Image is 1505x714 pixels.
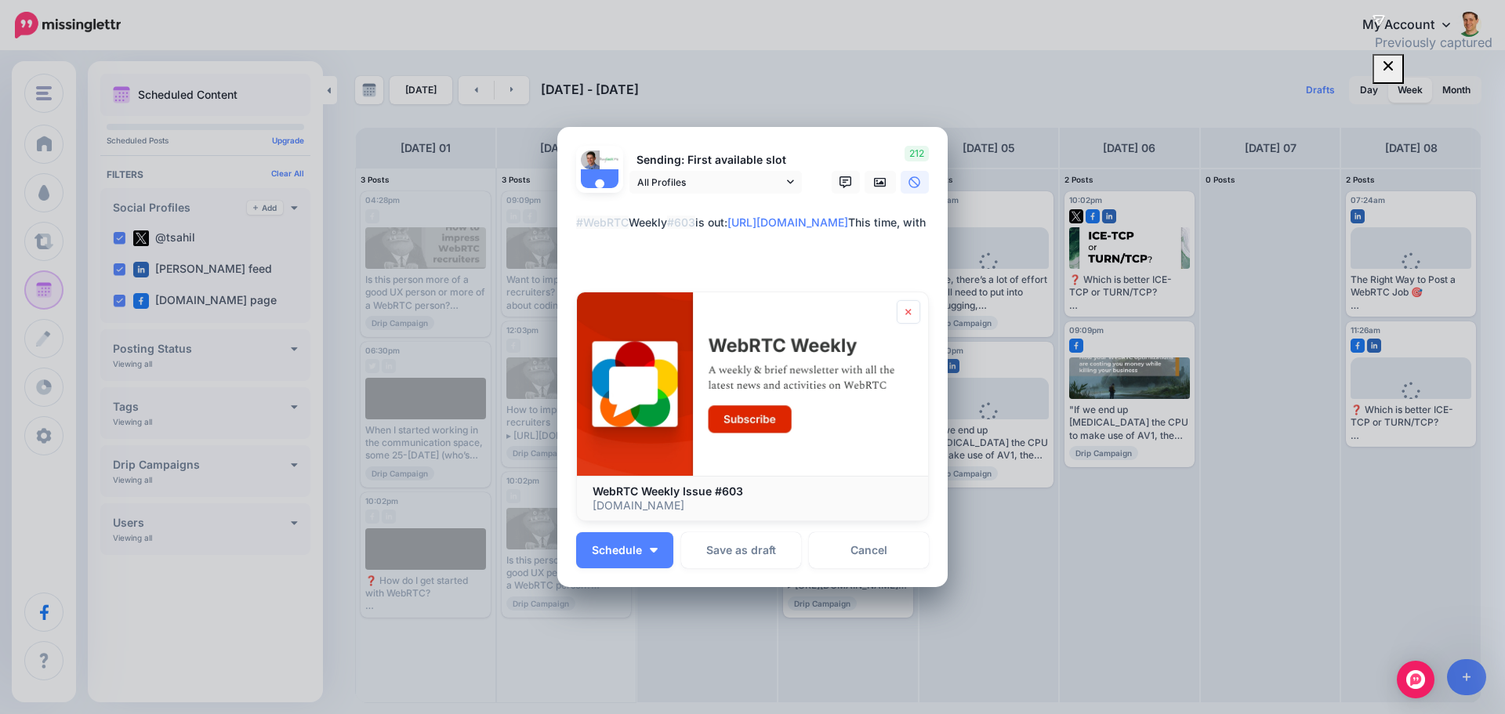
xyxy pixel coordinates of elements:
[681,532,801,568] button: Save as draft
[629,151,802,169] p: Sending: First available slot
[576,532,673,568] button: Schedule
[809,532,929,568] a: Cancel
[905,146,929,161] span: 212
[576,216,629,229] mark: #WebRTC
[650,548,658,553] img: arrow-down-white.png
[637,174,783,190] span: All Profiles
[581,169,618,207] img: user_default_image.png
[577,292,928,476] img: WebRTC Weekly Issue #603
[1397,661,1434,698] div: Open Intercom Messenger
[600,150,618,169] img: 14446026_998167033644330_331161593929244144_n-bsa28576.png
[593,498,912,513] p: [DOMAIN_NAME]
[581,150,600,169] img: portrait-512x512-19370.jpg
[593,484,743,498] b: WebRTC Weekly Issue #603
[629,171,802,194] a: All Profiles
[592,545,642,556] span: Schedule
[576,213,937,232] div: Weekly is out: This time, with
